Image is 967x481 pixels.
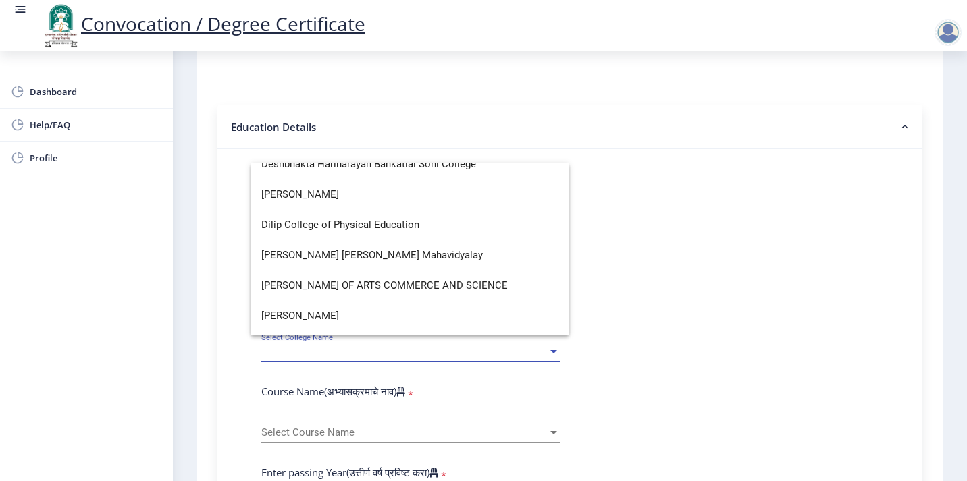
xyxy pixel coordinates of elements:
span: Dr. P. D. Patil College of Computer Science and Management Studies [261,331,558,362]
span: [PERSON_NAME] OF ARTS COMMERCE AND SCIENCE [261,271,558,301]
span: Dilip College of Physical Education [261,210,558,240]
span: [PERSON_NAME] [PERSON_NAME] Mahavidyalay [261,240,558,271]
span: [PERSON_NAME] [261,301,558,331]
span: Deshbhakta Harinarayan Bankatlal Soni College [261,149,558,179]
span: [PERSON_NAME] [261,179,558,210]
